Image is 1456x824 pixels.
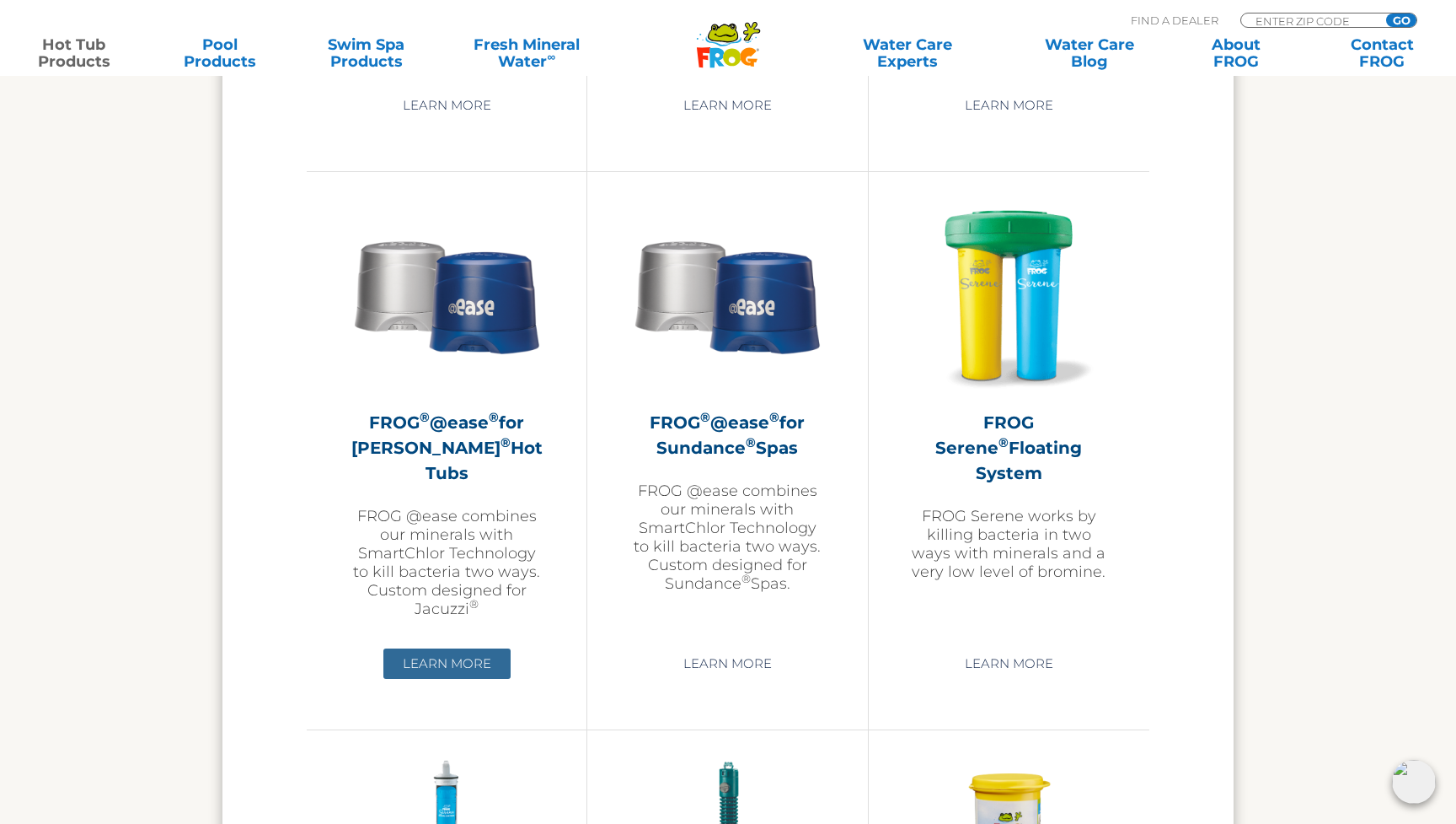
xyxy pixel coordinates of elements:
a: FROG®@ease®for [PERSON_NAME]®Hot TubsFROG @ease combines our minerals with SmartChlor Technology ... [349,197,544,636]
a: FROG®@ease®for Sundance®SpasFROG @ease combines our minerals with SmartChlor Technology to kill b... [629,197,825,636]
h2: FROG Serene Floating System [911,410,1107,486]
a: Water CareExperts [816,36,1000,70]
img: Sundance-cartridges-2-300x300.png [629,197,825,393]
sup: ® [489,409,499,425]
input: Zip Code Form [1254,13,1368,28]
a: ContactFROG [1325,36,1439,70]
sup: ∞ [547,50,555,63]
sup: ® [741,572,751,585]
sup: ® [500,434,511,450]
a: Swim SpaProducts [309,36,423,70]
img: openIcon [1392,760,1436,804]
a: Water CareBlog [1033,36,1147,70]
sup: ® [746,434,756,450]
a: Learn More [383,649,511,679]
p: Find A Dealer [1131,13,1218,28]
a: FROG Serene®Floating SystemFROG Serene works by killing bacteria in two ways with minerals and a ... [911,197,1107,636]
a: Learn More [664,649,791,679]
sup: ® [769,409,779,425]
a: Fresh MineralWater∞ [456,36,598,70]
p: FROG @ease combines our minerals with SmartChlor Technology to kill bacteria two ways. Custom des... [629,482,825,593]
a: AboutFROG [1179,36,1293,70]
a: Learn More [945,649,1073,679]
a: PoolProducts [163,36,277,70]
a: Learn More [383,90,511,121]
sup: ® [700,409,710,425]
a: Hot TubProducts [17,36,131,70]
sup: ® [469,597,479,611]
p: FROG Serene works by killing bacteria in two ways with minerals and a very low level of bromine. [911,507,1107,581]
input: GO [1386,13,1416,27]
img: hot-tub-product-serene-floater-300x300.png [911,197,1106,393]
h2: FROG @ease for Sundance Spas [629,410,825,460]
a: Learn More [664,90,791,121]
a: Learn More [945,90,1073,121]
p: FROG @ease combines our minerals with SmartChlor Technology to kill bacteria two ways. Custom des... [349,507,544,618]
h2: FROG @ease for [PERSON_NAME] Hot Tubs [349,410,544,486]
img: Sundance-cartridges-2-300x300.png [349,197,544,393]
sup: ® [420,409,430,425]
sup: ® [998,434,1009,450]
